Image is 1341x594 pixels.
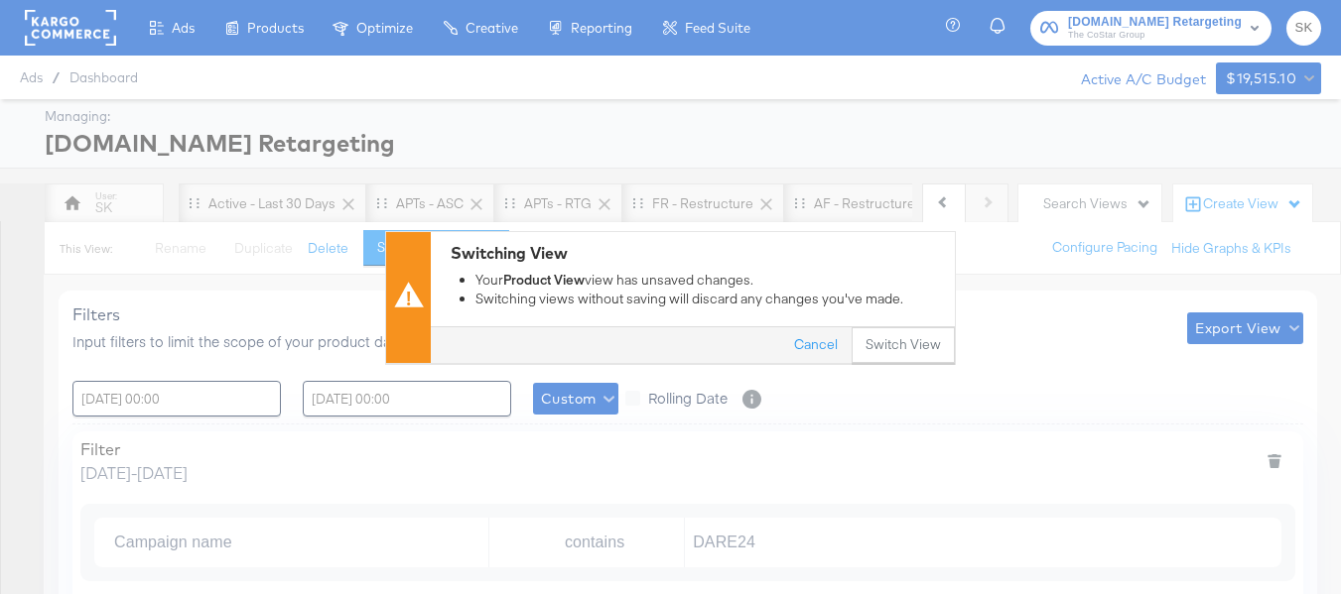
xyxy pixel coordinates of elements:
li: Switching views without saving will discard any changes you've made. [475,290,945,308]
li: Your view has unsaved changes. [475,271,945,290]
strong: Product View [503,271,585,289]
button: Switch View [852,327,955,363]
div: Switching View [451,242,945,265]
button: Cancel [780,327,852,363]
